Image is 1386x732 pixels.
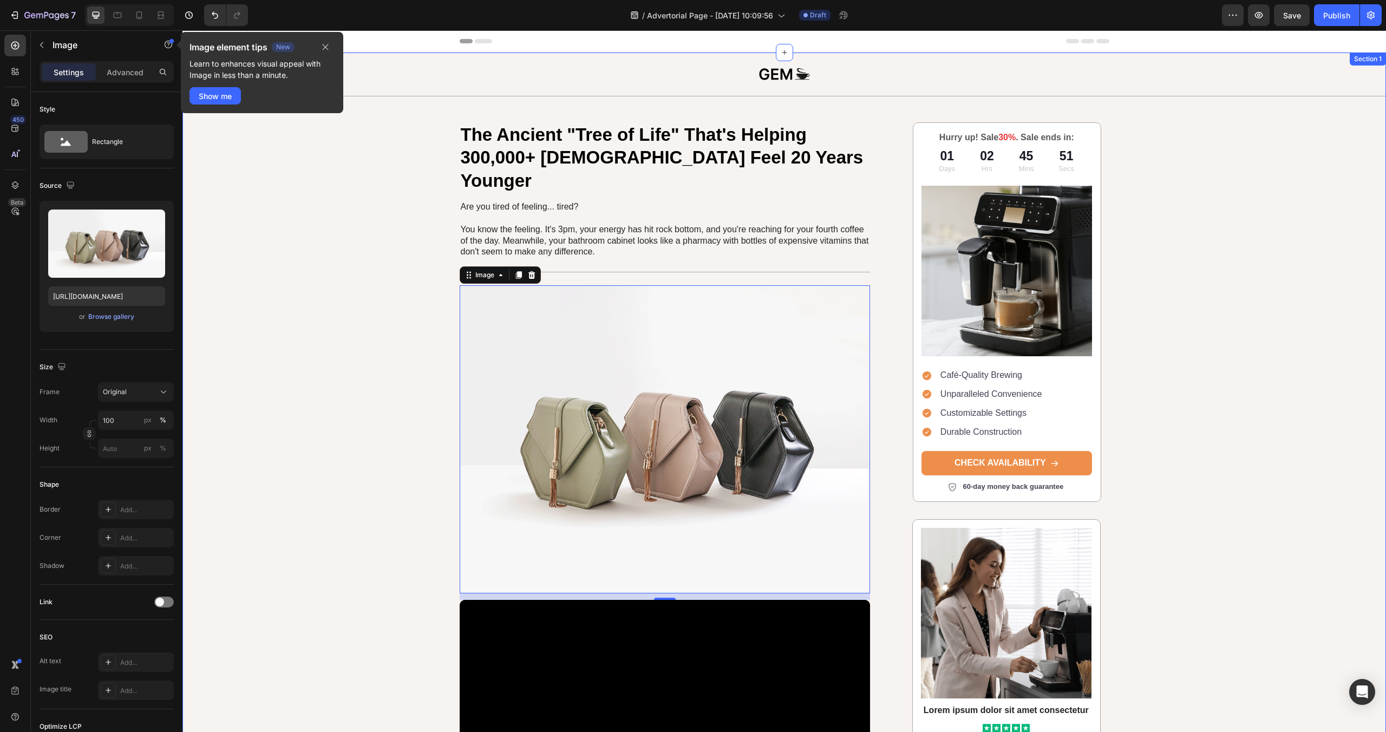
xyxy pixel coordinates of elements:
[277,92,688,164] h1: Rich Text Editor. Editing area: main
[40,722,82,731] div: Optimize LCP
[758,377,860,389] p: Customizable Settings
[48,286,165,306] input: https://example.com/image.jpg
[739,155,910,326] img: gempages_432750572815254551-6849a866-76d6-415e-a3f8-b9dc8e781b5d.png
[98,382,174,402] button: Original
[40,533,61,543] div: Corner
[1314,4,1359,26] button: Publish
[1323,10,1350,21] div: Publish
[780,452,881,461] p: 60-day money back guarantee
[53,38,145,51] p: Image
[40,656,61,666] div: Alt text
[8,198,26,207] div: Beta
[757,118,773,134] div: 01
[40,443,60,453] label: Height
[40,684,71,694] div: Image title
[797,134,812,143] p: Hrs
[98,410,174,430] input: px%
[120,561,171,571] div: Add...
[40,179,77,193] div: Source
[120,658,171,668] div: Add...
[876,118,892,134] div: 51
[740,102,908,113] p: Hurry up! Sale . Sale ends in:
[642,10,645,21] span: /
[144,443,152,453] div: px
[876,134,892,143] p: Secs
[48,210,165,278] img: preview-image
[204,4,248,26] div: Undo/Redo
[54,67,84,78] p: Settings
[1169,24,1201,34] div: Section 1
[278,194,687,227] p: You know the feeling. It's 3pm, your energy has hit rock bottom, and you're reaching for your fou...
[1283,11,1301,20] span: Save
[758,358,860,370] p: Unparalleled Convenience
[816,102,833,112] span: 30%
[156,414,169,427] button: px
[738,498,909,668] img: gempages_432750572815254551-3b6b656d-c286-499b-9b40-e7174becd80a.png
[810,10,826,20] span: Draft
[141,442,154,455] button: %
[739,421,910,445] a: CHECK AVAILABILITY
[71,9,76,22] p: 7
[836,134,851,143] p: Mins
[144,415,152,425] div: px
[120,686,171,696] div: Add...
[98,439,174,458] input: px%
[88,311,135,322] button: Browse gallery
[10,115,26,124] div: 450
[79,310,86,323] span: or
[1349,679,1375,705] div: Open Intercom Messenger
[160,443,166,453] div: %
[40,387,60,397] label: Frame
[40,505,61,514] div: Border
[120,533,171,543] div: Add...
[92,129,158,154] div: Rectangle
[160,415,166,425] div: %
[40,561,64,571] div: Shadow
[291,240,314,250] div: Image
[4,4,81,26] button: 7
[757,134,773,143] p: Days
[278,171,687,182] p: Are you tired of feeling... tired?
[40,480,59,489] div: Shape
[120,505,171,515] div: Add...
[277,170,688,228] div: Rich Text Editor. Editing area: main
[1274,4,1310,26] button: Save
[772,427,864,439] p: CHECK AVAILABILITY
[40,104,55,114] div: Style
[88,312,134,322] div: Browse gallery
[278,93,687,163] p: The Ancient "Tree of Life" That's Helping 300,000+ [DEMOGRAPHIC_DATA] Feel 20 Years Younger
[647,10,773,21] span: Advertorial Page - [DATE] 10:09:56
[182,30,1386,732] iframe: Design area
[758,396,860,408] p: Durable Construction
[107,67,143,78] p: Advanced
[40,597,53,607] div: Link
[141,414,154,427] button: %
[103,387,127,397] span: Original
[40,632,53,642] div: SEO
[836,118,851,134] div: 45
[797,118,812,134] div: 02
[40,360,68,375] div: Size
[40,415,57,425] label: Width
[740,675,908,686] p: Lorem ipsum dolor sit amet consectetur
[156,442,169,455] button: px
[758,339,860,351] p: Café-Quality Brewing
[277,255,688,563] img: image_demo.jpg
